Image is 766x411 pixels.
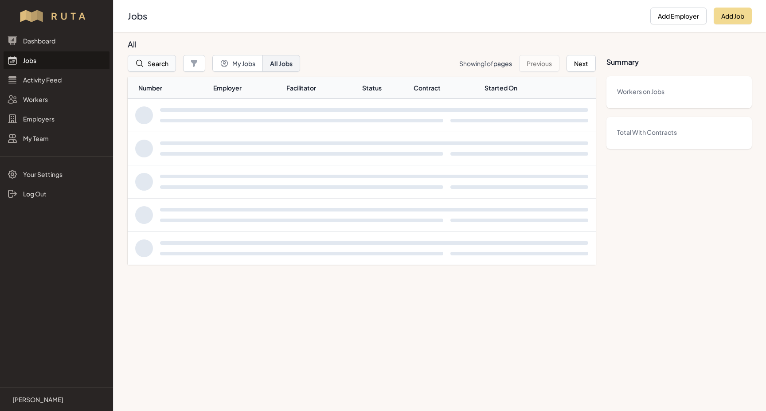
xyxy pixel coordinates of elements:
[4,165,109,183] a: Your Settings
[7,395,106,404] a: [PERSON_NAME]
[4,32,109,50] a: Dashboard
[283,77,359,99] th: Facilitator
[617,87,741,96] dt: Workers on Jobs
[4,185,109,203] a: Log Out
[567,55,596,72] button: Next
[19,9,94,23] img: Workflow
[4,129,109,147] a: My Team
[128,10,643,22] h2: Jobs
[481,77,563,99] th: Started On
[714,8,752,24] button: Add Job
[459,55,596,72] nav: Pagination
[493,59,512,67] span: pages
[459,59,512,68] p: Showing of
[4,51,109,69] a: Jobs
[519,55,559,72] button: Previous
[485,59,487,67] span: 1
[359,77,414,99] th: Status
[212,55,263,72] button: My Jobs
[128,55,176,72] button: Search
[606,39,752,67] h3: Summary
[262,55,300,72] button: All Jobs
[4,90,109,108] a: Workers
[413,77,481,99] th: Contract
[12,395,63,404] p: [PERSON_NAME]
[210,77,283,99] th: Employer
[617,128,741,137] dt: Total With Contracts
[128,77,210,99] th: Number
[4,110,109,128] a: Employers
[4,71,109,89] a: Activity Feed
[650,8,707,24] button: Add Employer
[128,39,589,50] h3: All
